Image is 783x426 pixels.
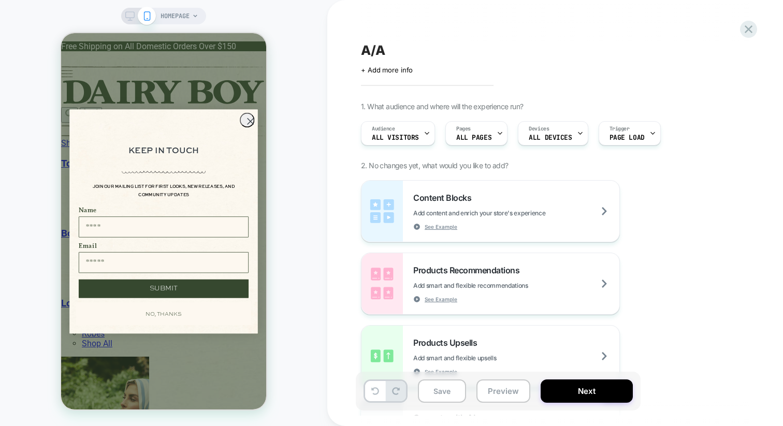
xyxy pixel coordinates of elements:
span: Audience [372,125,395,133]
button: Save [418,379,466,403]
span: Add smart and flexible recommendations [413,282,580,289]
span: JOIN OUR MAILING LIST FOR FIRST LOOKS, NEW RELEASES, AND COMMUNITY UPDATES [32,150,173,164]
span: HOMEPAGE [161,8,190,24]
span: ALL DEVICES [529,134,572,141]
label: Name [18,172,187,183]
span: Trigger [610,125,630,133]
span: Products Upsells [413,337,482,348]
button: Next [541,379,633,403]
span: Devices [529,125,549,133]
span: Add content and enrich your store's experience [413,209,597,217]
button: SUBMIT [18,246,187,265]
span: KEEP IN TOUCH [67,111,138,123]
span: Add smart and flexible upsells [413,354,548,362]
span: A/A [361,42,385,58]
span: See Example [425,223,457,230]
button: Close dialog [179,80,193,94]
span: Page Load [610,134,645,141]
label: Email [18,208,187,218]
button: Preview [476,379,530,403]
span: ALL PAGES [456,134,491,141]
span: + Add more info [361,66,413,74]
span: See Example [425,368,457,375]
span: 2. No changes yet, what would you like to add? [361,161,508,170]
span: See Example [425,296,457,303]
span: All Visitors [372,134,419,141]
button: NO, THANKS [18,273,187,287]
span: Products Recommendations [413,265,525,275]
span: 1. What audience and where will the experience run? [361,102,523,111]
span: Pages [456,125,471,133]
img: Dairy Boy divider line [61,138,144,140]
span: Content Blocks [413,193,476,203]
